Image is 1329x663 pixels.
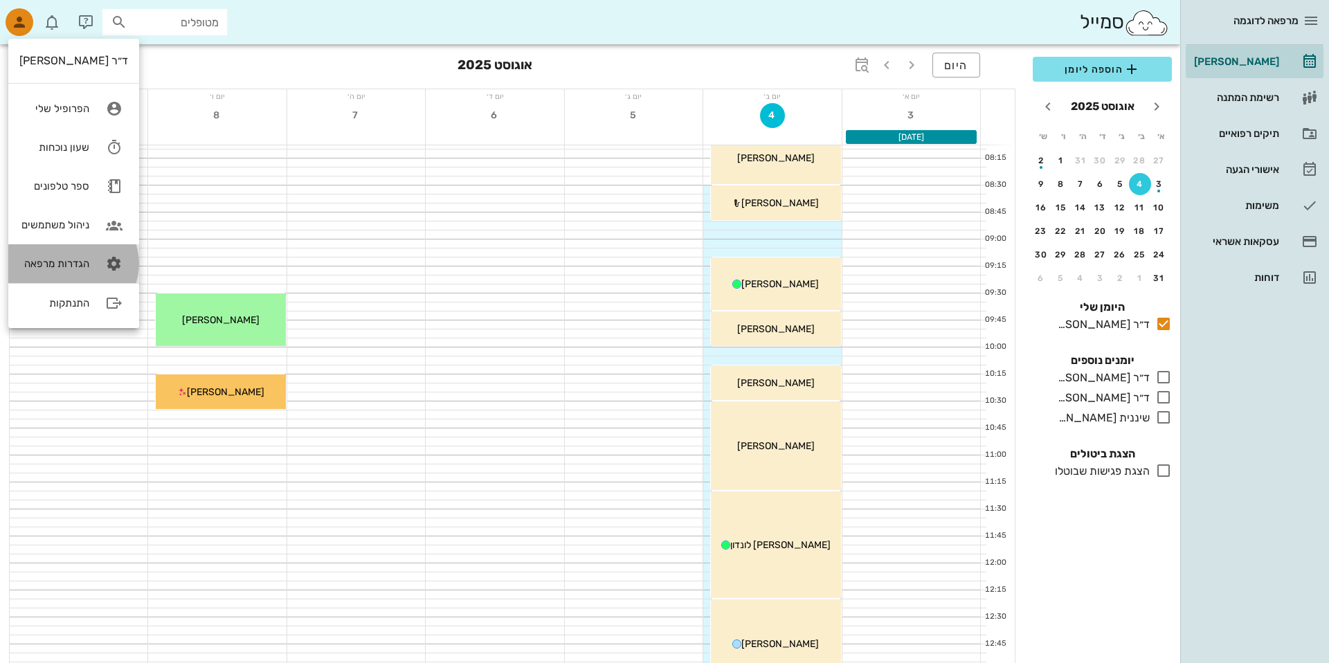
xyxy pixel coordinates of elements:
div: 31 [1148,273,1170,283]
button: 16 [1030,197,1052,219]
div: 14 [1069,203,1092,212]
div: 12:45 [981,638,1009,650]
div: 22 [1050,226,1072,236]
button: 28 [1069,244,1092,266]
div: 12:00 [981,557,1009,569]
button: 2 [1030,149,1052,172]
h4: יומנים נוספים [1033,352,1172,369]
div: 7 [1069,179,1092,189]
div: 09:15 [981,260,1009,272]
span: הוספה ליומן [1044,61,1161,78]
button: 30 [1030,244,1052,266]
span: 7 [344,109,369,121]
span: 3 [898,109,923,121]
div: ד״ר [PERSON_NAME] [1052,370,1150,386]
div: 11:15 [981,476,1009,488]
div: 4 [1069,273,1092,283]
span: תג [41,11,49,19]
div: 28 [1069,250,1092,260]
div: 3 [1090,273,1112,283]
div: 5 [1109,179,1131,189]
a: משימות [1186,189,1323,222]
button: 6 [1030,267,1052,289]
button: 31 [1148,267,1170,289]
button: 6 [482,103,507,128]
span: [DATE] [898,132,924,142]
button: אוגוסט 2025 [1065,93,1140,120]
div: 08:45 [981,206,1009,218]
button: 7 [344,103,369,128]
div: 31 [1069,156,1092,165]
span: 4 [760,109,785,121]
button: 29 [1109,149,1131,172]
div: 29 [1050,250,1072,260]
button: 18 [1129,220,1151,242]
button: 3 [1148,173,1170,195]
div: 2 [1030,156,1052,165]
div: 10:00 [981,341,1009,353]
div: 11:30 [981,503,1009,515]
button: 27 [1148,149,1170,172]
button: 3 [898,103,923,128]
button: 26 [1109,244,1131,266]
button: 20 [1090,220,1112,242]
button: 5 [1109,173,1131,195]
div: יום א׳ [842,89,980,103]
div: 12 [1109,203,1131,212]
div: ספר טלפונים [19,180,89,192]
div: ד״ר [PERSON_NAME] [1052,390,1150,406]
button: 7 [1069,173,1092,195]
div: הפרופיל שלי [19,102,89,115]
button: הוספה ליומן [1033,57,1172,82]
div: 09:30 [981,287,1009,299]
button: 1 [1050,149,1072,172]
th: ב׳ [1132,125,1150,148]
span: [PERSON_NAME] [741,278,819,290]
th: ד׳ [1093,125,1111,148]
th: ה׳ [1074,125,1092,148]
div: הגדרות מרפאה [19,257,89,270]
div: 11:00 [981,449,1009,461]
span: 5 [621,109,646,121]
div: התנתקות [19,297,89,309]
a: אישורי הגעה [1186,153,1323,186]
a: [PERSON_NAME] [1186,45,1323,78]
button: 17 [1148,220,1170,242]
h4: היומן שלי [1033,299,1172,316]
button: 8 [1050,173,1072,195]
div: 10:45 [981,422,1009,434]
button: 14 [1069,197,1092,219]
button: חודש הבא [1036,94,1060,119]
th: א׳ [1152,125,1170,148]
button: 27 [1090,244,1112,266]
button: 6 [1090,173,1112,195]
div: 28 [1129,156,1151,165]
img: SmileCloud logo [1124,9,1169,37]
span: [PERSON_NAME] [737,377,815,389]
button: 24 [1148,244,1170,266]
h3: אוגוסט 2025 [458,53,532,80]
button: 30 [1090,149,1112,172]
button: היום [932,53,980,78]
div: 27 [1090,250,1112,260]
button: 13 [1090,197,1112,219]
div: 09:45 [981,314,1009,326]
div: תיקים רפואיים [1191,128,1279,139]
div: שיננית [PERSON_NAME] [1052,410,1150,426]
button: 25 [1129,244,1151,266]
div: 6 [1030,273,1052,283]
div: 12:30 [981,611,1009,623]
div: 08:15 [981,152,1009,164]
div: 10:30 [981,395,1009,407]
span: [PERSON_NAME] [741,197,819,209]
div: יום ג׳ [565,89,703,103]
th: ג׳ [1113,125,1131,148]
a: תיקים רפואיים [1186,117,1323,150]
div: 6 [1090,179,1112,189]
button: 9 [1030,173,1052,195]
div: 12:15 [981,584,1009,596]
div: 10:15 [981,368,1009,380]
div: 3 [1148,179,1170,189]
button: 23 [1030,220,1052,242]
button: 22 [1050,220,1072,242]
